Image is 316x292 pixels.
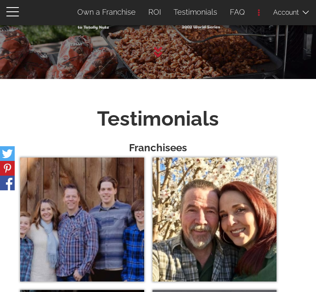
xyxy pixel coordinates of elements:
a: ROI [142,3,167,21]
h3: Franchisees [20,142,296,153]
img: Walterman Family Photo [20,158,144,281]
a: FAQ [224,3,251,21]
a: Testimonials [167,3,224,21]
a: Own a Franchise [71,3,142,21]
h1: Testimonials [20,108,296,130]
img: Tom and Megan Jeffords [153,158,276,281]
